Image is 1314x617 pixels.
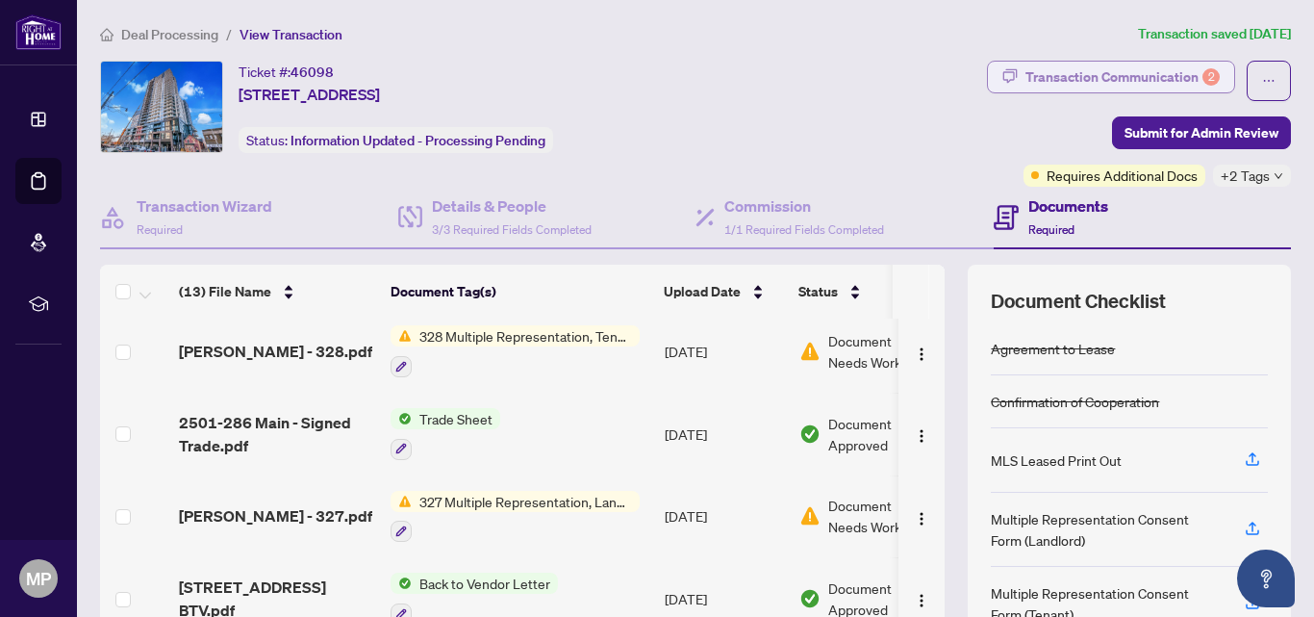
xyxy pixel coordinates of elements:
img: Status Icon [391,491,412,512]
span: 327 Multiple Representation, Landlord - Acknowledgement & Consent Disclosure [412,491,640,512]
div: Ticket #: [239,61,334,83]
span: [PERSON_NAME] - 327.pdf [179,504,372,527]
span: Required [1028,222,1074,237]
td: [DATE] [657,310,792,393]
span: Requires Additional Docs [1047,165,1198,186]
h4: Transaction Wizard [137,194,272,218]
img: Document Status [799,424,821,445]
div: MLS Leased Print Out [991,450,1122,471]
span: Deal Processing [121,26,218,43]
span: [PERSON_NAME] - 328.pdf [179,340,372,363]
img: Status Icon [391,325,412,347]
span: Upload Date [664,281,741,302]
span: 1/1 Required Fields Completed [724,222,884,237]
img: Logo [914,428,929,444]
span: home [100,28,114,41]
button: Open asap [1237,550,1295,607]
div: Confirmation of Cooperation [991,391,1159,412]
th: (13) File Name [171,265,383,319]
button: Logo [906,336,937,367]
span: [STREET_ADDRESS] [239,83,380,106]
span: Document Approved [828,413,948,455]
span: +2 Tags [1221,165,1270,187]
span: Back to Vendor Letter [412,573,558,594]
span: 46098 [291,64,334,81]
h4: Documents [1028,194,1108,218]
h4: Details & People [432,194,592,218]
span: 328 Multiple Representation, Tenant - Acknowledgement & Consent Disclosure [412,325,640,347]
div: Multiple Representation Consent Form (Landlord) [991,508,1222,551]
div: Status: [239,127,553,153]
img: Logo [914,511,929,527]
div: Transaction Communication [1025,62,1220,92]
span: Status [798,281,838,302]
td: [DATE] [657,476,792,558]
span: Document Needs Work [828,330,928,373]
button: Submit for Admin Review [1112,116,1291,149]
img: Document Status [799,341,821,362]
td: [DATE] [657,393,792,476]
button: Logo [906,501,937,531]
button: Status Icon327 Multiple Representation, Landlord - Acknowledgement & Consent Disclosure [391,491,640,543]
button: Logo [906,583,937,614]
img: Status Icon [391,573,412,594]
img: Document Status [799,588,821,609]
img: IMG-E12283217_1.jpg [101,62,222,152]
span: View Transaction [240,26,342,43]
span: Submit for Admin Review [1124,117,1278,148]
span: (13) File Name [179,281,271,302]
div: Agreement to Lease [991,338,1115,359]
button: Status Icon328 Multiple Representation, Tenant - Acknowledgement & Consent Disclosure [391,325,640,377]
button: Transaction Communication2 [987,61,1235,93]
img: Logo [914,593,929,608]
h4: Commission [724,194,884,218]
span: 2501-286 Main - Signed Trade.pdf [179,411,375,457]
li: / [226,23,232,45]
article: Transaction saved [DATE] [1138,23,1291,45]
span: Trade Sheet [412,408,500,429]
span: MP [26,565,51,592]
span: Document Checklist [991,288,1166,315]
img: Status Icon [391,408,412,429]
img: Document Status [799,505,821,527]
button: Status IconTrade Sheet [391,408,500,460]
img: Logo [914,347,929,362]
th: Upload Date [656,265,791,319]
button: Logo [906,419,937,450]
span: down [1274,171,1283,181]
img: logo [15,14,62,50]
span: 3/3 Required Fields Completed [432,222,592,237]
th: Document Tag(s) [383,265,656,319]
span: ellipsis [1262,74,1276,88]
span: Information Updated - Processing Pending [291,132,545,149]
span: Required [137,222,183,237]
div: 2 [1202,68,1220,86]
th: Status [791,265,954,319]
span: Document Needs Work [828,495,928,537]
